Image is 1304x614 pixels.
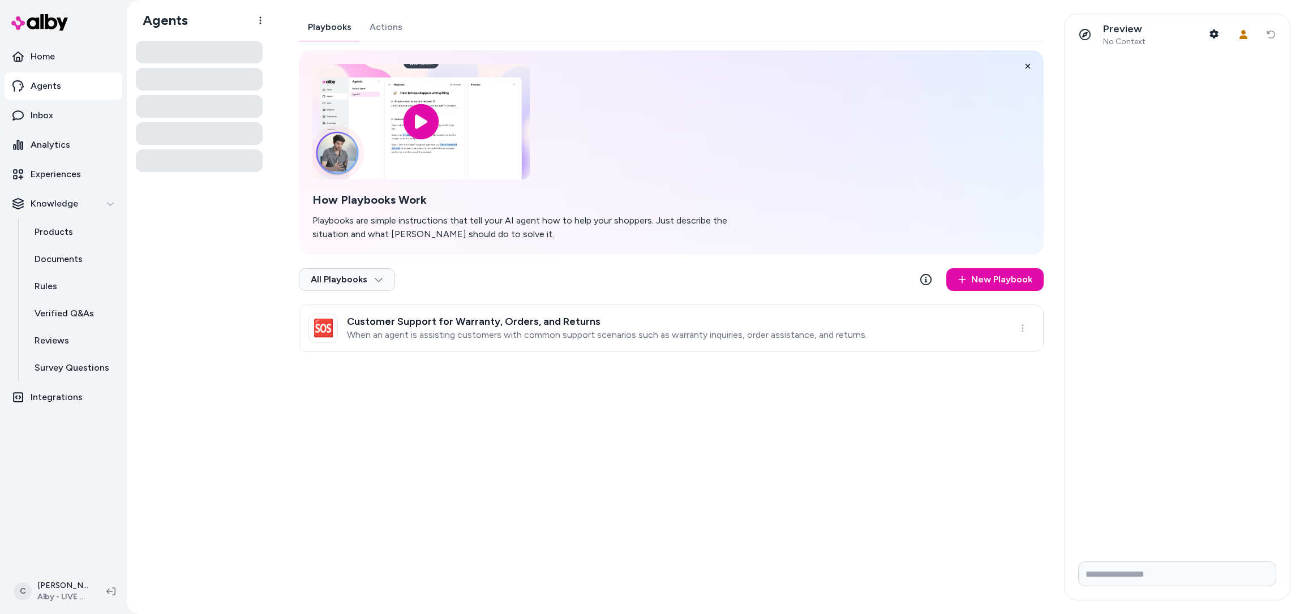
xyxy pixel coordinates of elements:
a: Agents [5,72,122,100]
p: Verified Q&As [35,307,94,320]
a: Home [5,43,122,70]
p: Documents [35,252,83,266]
input: Write your prompt here [1078,561,1276,586]
p: Products [35,225,73,239]
p: Inbox [31,109,53,122]
span: No Context [1103,37,1146,47]
h2: How Playbooks Work [312,193,747,207]
a: Inbox [5,102,122,129]
p: Integrations [31,390,83,404]
p: Home [31,50,55,63]
span: All Playbooks [311,274,383,285]
a: 🆘Customer Support for Warranty, Orders, and ReturnsWhen an agent is assisting customers with comm... [299,304,1044,352]
p: Preview [1103,23,1146,36]
a: Survey Questions [23,354,122,381]
button: Actions [361,14,411,41]
p: Playbooks are simple instructions that tell your AI agent how to help your shoppers. Just describ... [312,214,747,241]
h3: Customer Support for Warranty, Orders, and Returns [347,316,867,327]
a: Reviews [23,327,122,354]
a: Experiences [5,161,122,188]
p: When an agent is assisting customers with common support scenarios such as warranty inquiries, or... [347,329,867,341]
button: C[PERSON_NAME]Alby - LIVE on [DOMAIN_NAME] [7,573,97,609]
h1: Agents [134,12,188,29]
button: Playbooks [299,14,361,41]
p: Rules [35,280,57,293]
p: Survey Questions [35,361,109,375]
p: Experiences [31,168,81,181]
span: Alby - LIVE on [DOMAIN_NAME] [37,591,88,603]
p: Reviews [35,334,69,347]
p: [PERSON_NAME] [37,580,88,591]
p: Knowledge [31,197,78,211]
a: Rules [23,273,122,300]
img: alby Logo [11,14,68,31]
span: C [14,582,32,600]
p: Analytics [31,138,70,152]
a: Integrations [5,384,122,411]
a: Analytics [5,131,122,158]
p: Agents [31,79,61,93]
a: Verified Q&As [23,300,122,327]
button: All Playbooks [299,268,395,291]
a: New Playbook [946,268,1044,291]
a: Documents [23,246,122,273]
div: 🆘 [308,314,338,343]
a: Products [23,218,122,246]
button: Knowledge [5,190,122,217]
